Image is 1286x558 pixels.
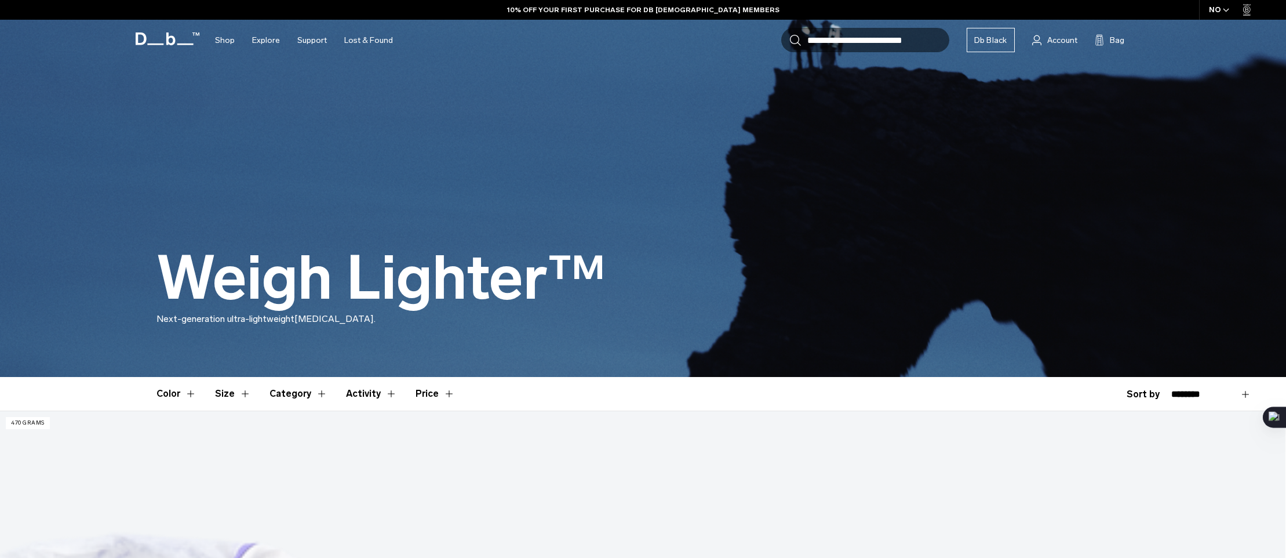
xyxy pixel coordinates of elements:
[294,313,376,324] span: [MEDICAL_DATA].
[346,377,397,411] button: Toggle Filter
[507,5,779,15] a: 10% OFF YOUR FIRST PURCHASE FOR DB [DEMOGRAPHIC_DATA] MEMBERS
[344,20,393,61] a: Lost & Found
[156,245,606,312] h1: Weigh Lighter™
[1047,34,1077,46] span: Account
[269,377,327,411] button: Toggle Filter
[6,417,50,429] p: 470 grams
[967,28,1015,52] a: Db Black
[1110,34,1124,46] span: Bag
[1095,33,1124,47] button: Bag
[215,20,235,61] a: Shop
[416,377,455,411] button: Toggle Price
[215,377,251,411] button: Toggle Filter
[297,20,327,61] a: Support
[252,20,280,61] a: Explore
[156,377,196,411] button: Toggle Filter
[206,20,402,61] nav: Main Navigation
[156,313,294,324] span: Next-generation ultra-lightweight
[1032,33,1077,47] a: Account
